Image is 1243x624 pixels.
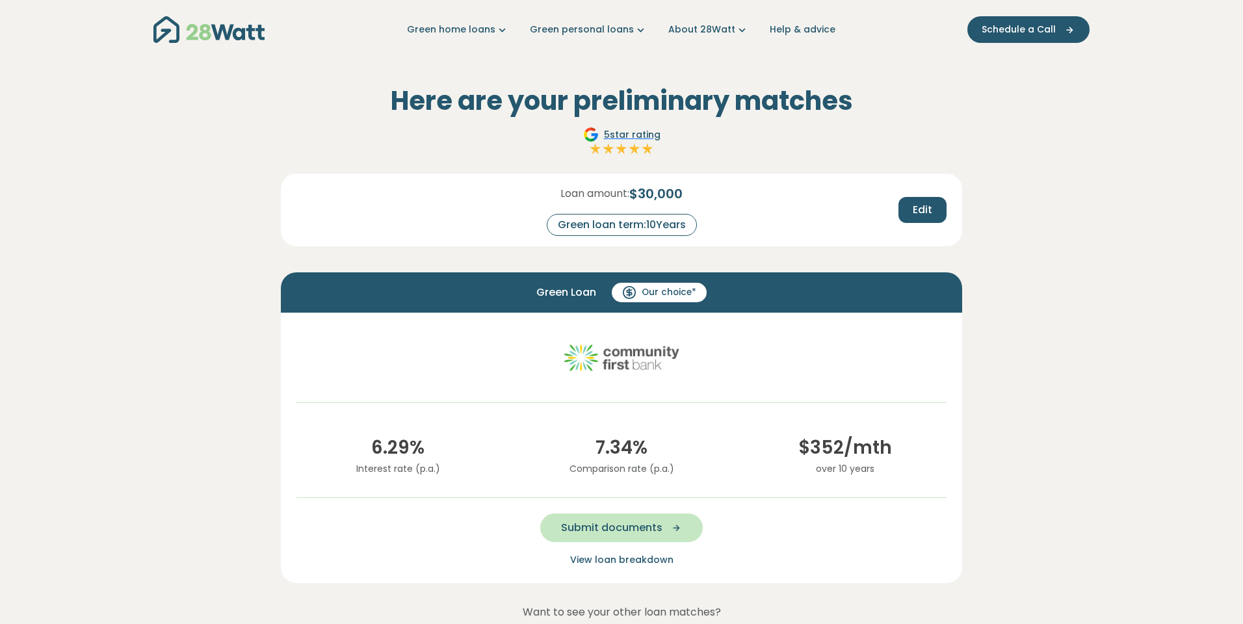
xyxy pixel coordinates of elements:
[967,16,1090,43] button: Schedule a Call
[615,142,628,155] img: Full star
[604,128,661,142] span: 5 star rating
[581,127,662,158] a: Google5star ratingFull starFull starFull starFull starFull star
[628,142,641,155] img: Full star
[296,461,499,476] p: Interest rate (p.a.)
[407,23,509,36] a: Green home loans
[296,434,499,461] span: 6.29 %
[561,520,662,536] span: Submit documents
[547,214,697,236] div: Green loan term: 10 Years
[898,197,947,223] button: Edit
[281,604,962,621] p: Want to see your other loan matches?
[770,23,835,36] a: Help & advice
[563,328,680,387] img: community-first logo
[982,23,1056,36] span: Schedule a Call
[744,461,947,476] p: over 10 years
[668,23,749,36] a: About 28Watt
[602,142,615,155] img: Full star
[520,434,723,461] span: 7.34 %
[744,434,947,461] span: $ 352 /mth
[281,85,962,116] h2: Here are your preliminary matches
[540,513,703,542] button: Submit documents
[520,461,723,476] p: Comparison rate (p.a.)
[530,23,648,36] a: Green personal loans
[536,285,596,300] span: Green Loan
[153,13,1090,46] nav: Main navigation
[566,552,677,567] button: View loan breakdown
[642,286,696,299] span: Our choice*
[560,186,629,201] span: Loan amount:
[641,142,654,155] img: Full star
[629,184,683,203] span: $ 30,000
[153,16,265,43] img: 28Watt
[589,142,602,155] img: Full star
[570,553,674,566] span: View loan breakdown
[583,127,599,142] img: Google
[913,202,932,218] span: Edit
